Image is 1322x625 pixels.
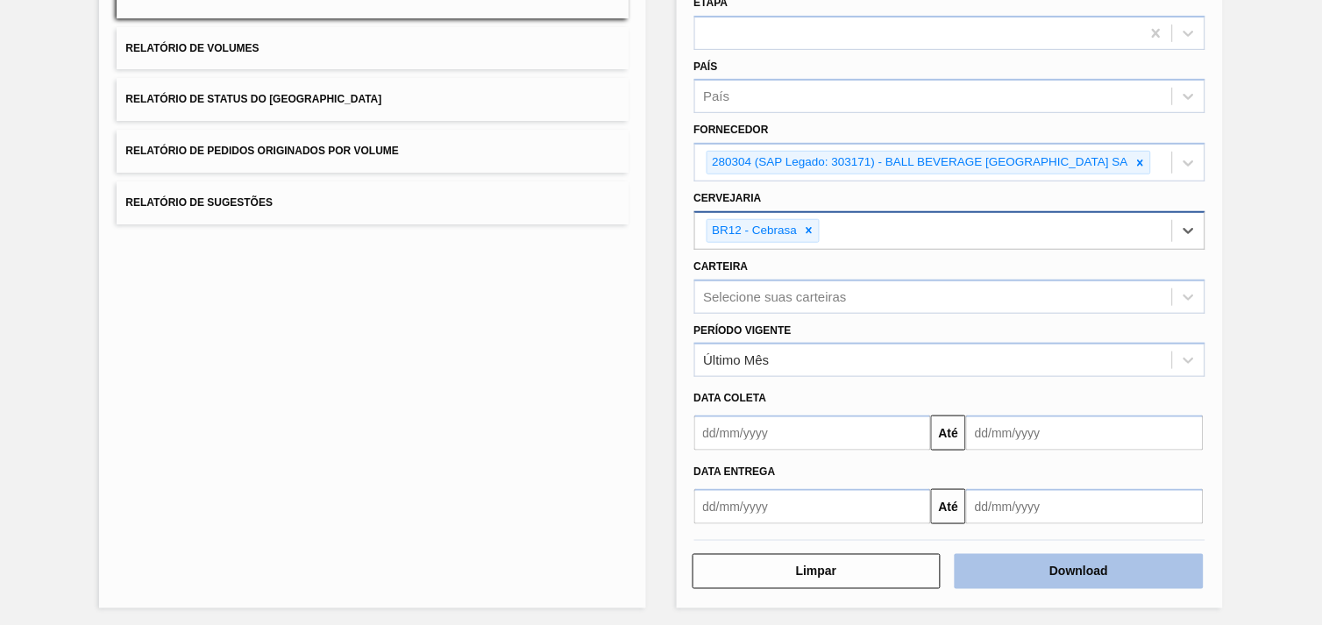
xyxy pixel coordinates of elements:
label: Cervejaria [694,192,762,204]
button: Até [931,489,966,524]
div: País [704,89,730,104]
span: Data coleta [694,392,767,404]
button: Relatório de Volumes [117,27,628,70]
button: Relatório de Sugestões [117,181,628,224]
button: Até [931,415,966,451]
span: Relatório de Status do [GEOGRAPHIC_DATA] [125,93,381,105]
input: dd/mm/yyyy [966,489,1204,524]
button: Relatório de Status do [GEOGRAPHIC_DATA] [117,78,628,121]
div: BR12 - Cebrasa [707,220,800,242]
label: Carteira [694,260,749,273]
div: Último Mês [704,353,770,368]
span: Relatório de Volumes [125,42,259,54]
label: Período Vigente [694,324,792,337]
label: País [694,60,718,73]
span: Relatório de Pedidos Originados por Volume [125,145,399,157]
button: Download [955,554,1204,589]
input: dd/mm/yyyy [694,415,932,451]
button: Limpar [693,554,942,589]
label: Fornecedor [694,124,769,136]
input: dd/mm/yyyy [694,489,932,524]
span: Relatório de Sugestões [125,196,273,209]
span: Data Entrega [694,465,776,478]
div: 280304 (SAP Legado: 303171) - BALL BEVERAGE [GEOGRAPHIC_DATA] SA [707,152,1132,174]
button: Relatório de Pedidos Originados por Volume [117,130,628,173]
div: Selecione suas carteiras [704,289,847,304]
input: dd/mm/yyyy [966,415,1204,451]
